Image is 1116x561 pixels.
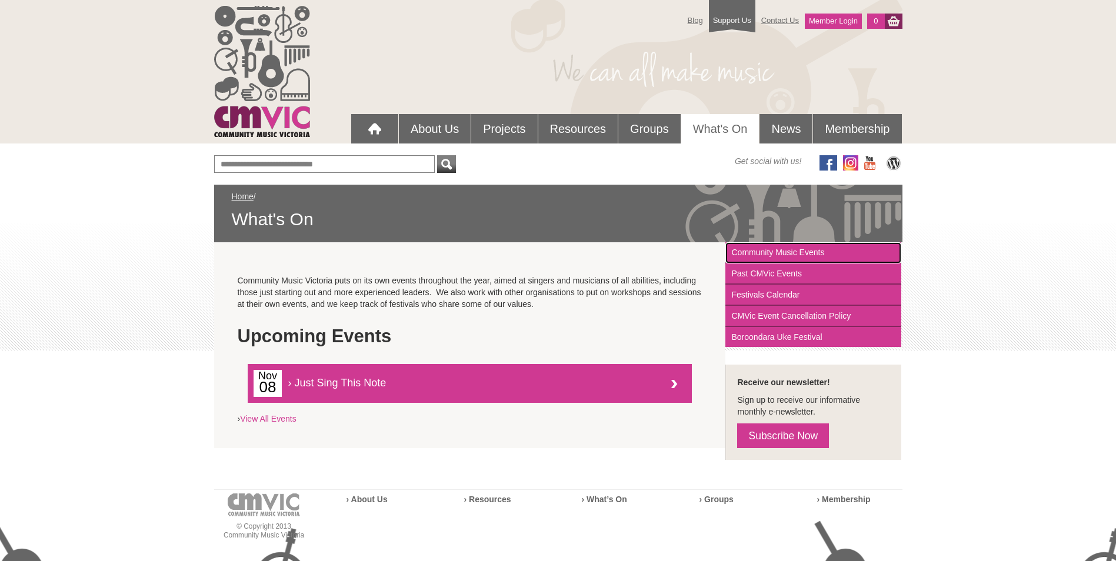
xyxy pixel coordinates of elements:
a: Blog [682,10,709,31]
a: View All Events [240,414,296,423]
h2: 08 [256,382,279,397]
a: › About Us [347,495,388,504]
a: Nov08 › Just Sing This Note [248,364,692,403]
a: Projects [471,114,537,143]
a: Home [232,192,254,201]
a: Groups [618,114,681,143]
a: Subscribe Now [737,423,829,448]
span: Get social with us! [735,155,802,167]
p: © Copyright 2013 Community Music Victoria [214,522,314,540]
p: Sign up to receive our informative monthly e-newsletter. [737,394,890,418]
a: › Membership [817,495,871,504]
div: / [232,191,885,231]
a: CMVic Event Cancellation Policy [725,306,901,327]
strong: Receive our newsletter! [737,378,829,387]
a: › Resources [464,495,511,504]
a: 0 [867,14,884,29]
div: › [238,319,702,425]
a: Community Music Events [725,242,901,263]
span: What's On [232,208,885,231]
a: About Us [399,114,471,143]
a: Past CMVic Events [725,263,901,285]
a: › Groups [699,495,734,504]
a: Boroondara Uke Festival [725,327,901,347]
a: What's On [681,114,759,143]
h1: Upcoming Events [238,325,702,348]
a: News [759,114,812,143]
a: Member Login [805,14,862,29]
img: icon-instagram.png [843,155,858,171]
span: › Just Sing This Note [254,370,671,389]
a: Contact Us [755,10,805,31]
a: › What’s On [582,495,627,504]
div: Nov [254,370,282,397]
p: Community Music Victoria puts on its own events throughout the year, aimed at singers and musicia... [238,275,702,310]
a: Membership [813,114,901,143]
img: cmvic-logo-footer.png [228,493,300,516]
a: Festivals Calendar [725,285,901,306]
img: CMVic Blog [885,155,902,171]
img: cmvic_logo.png [214,6,310,137]
a: Resources [538,114,618,143]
